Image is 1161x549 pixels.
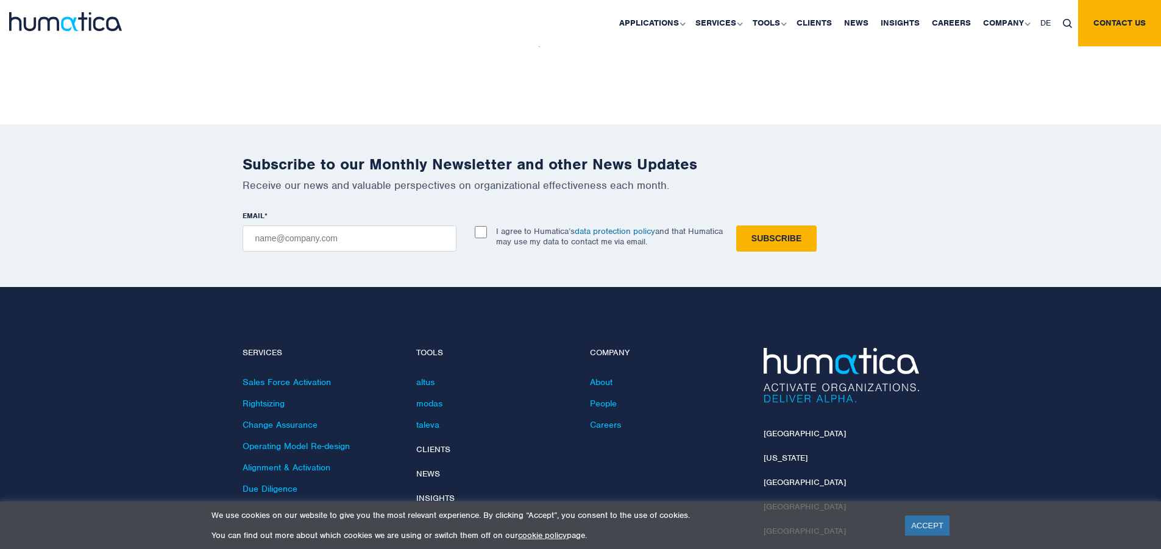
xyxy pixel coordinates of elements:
span: EMAIL [243,211,265,221]
input: name@company.com [243,225,456,252]
img: logo [9,12,122,31]
a: Operating Model Re-design [243,441,350,452]
h4: Tools [416,348,572,358]
h4: Company [590,348,745,358]
p: You can find out more about which cookies we are using or switch them off on our page. [211,530,890,540]
a: data protection policy [575,226,655,236]
a: [GEOGRAPHIC_DATA] [764,477,846,487]
a: About [590,377,612,388]
a: Sales Force Activation [243,377,331,388]
a: [US_STATE] [764,453,808,463]
a: ACCEPT [905,515,950,536]
img: Humatica [764,348,919,403]
a: Alignment & Activation [243,462,330,473]
a: taleva [416,419,439,430]
a: cookie policy [518,530,567,540]
a: Clients [416,444,450,455]
a: altus [416,377,435,388]
a: Insights [416,493,455,503]
h4: Services [243,348,398,358]
a: modas [416,398,442,409]
a: Due Diligence [243,483,297,494]
p: We use cookies on our website to give you the most relevant experience. By clicking “Accept”, you... [211,510,890,520]
a: Rightsizing [243,398,285,409]
span: DE [1040,18,1051,28]
a: People [590,398,617,409]
p: I agree to Humatica’s and that Humatica may use my data to contact me via email. [496,226,723,247]
a: [GEOGRAPHIC_DATA] [764,428,846,439]
a: Change Assurance [243,419,318,430]
img: search_icon [1063,19,1072,28]
h2: Subscribe to our Monthly Newsletter and other News Updates [243,155,919,174]
p: Receive our news and valuable perspectives on organizational effectiveness each month. [243,179,919,192]
input: I agree to Humatica’sdata protection policyand that Humatica may use my data to contact me via em... [475,226,487,238]
input: Subscribe [736,225,817,252]
a: Careers [590,419,621,430]
a: News [416,469,440,479]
